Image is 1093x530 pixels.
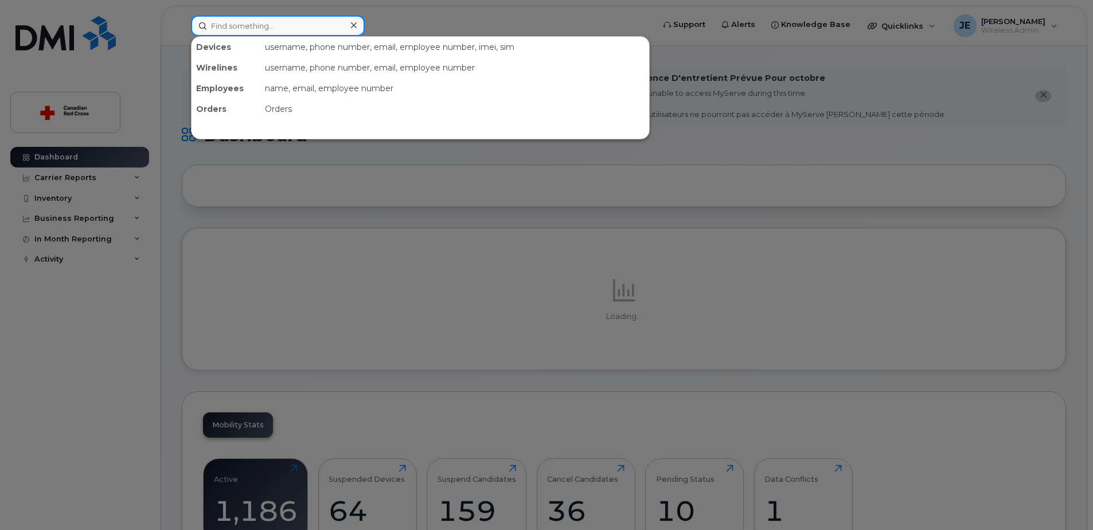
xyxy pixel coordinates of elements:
[192,57,260,78] div: Wirelines
[260,37,649,57] div: username, phone number, email, employee number, imei, sim
[260,78,649,99] div: name, email, employee number
[260,57,649,78] div: username, phone number, email, employee number
[260,99,649,119] div: Orders
[192,78,260,99] div: Employees
[192,37,260,57] div: Devices
[192,99,260,119] div: Orders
